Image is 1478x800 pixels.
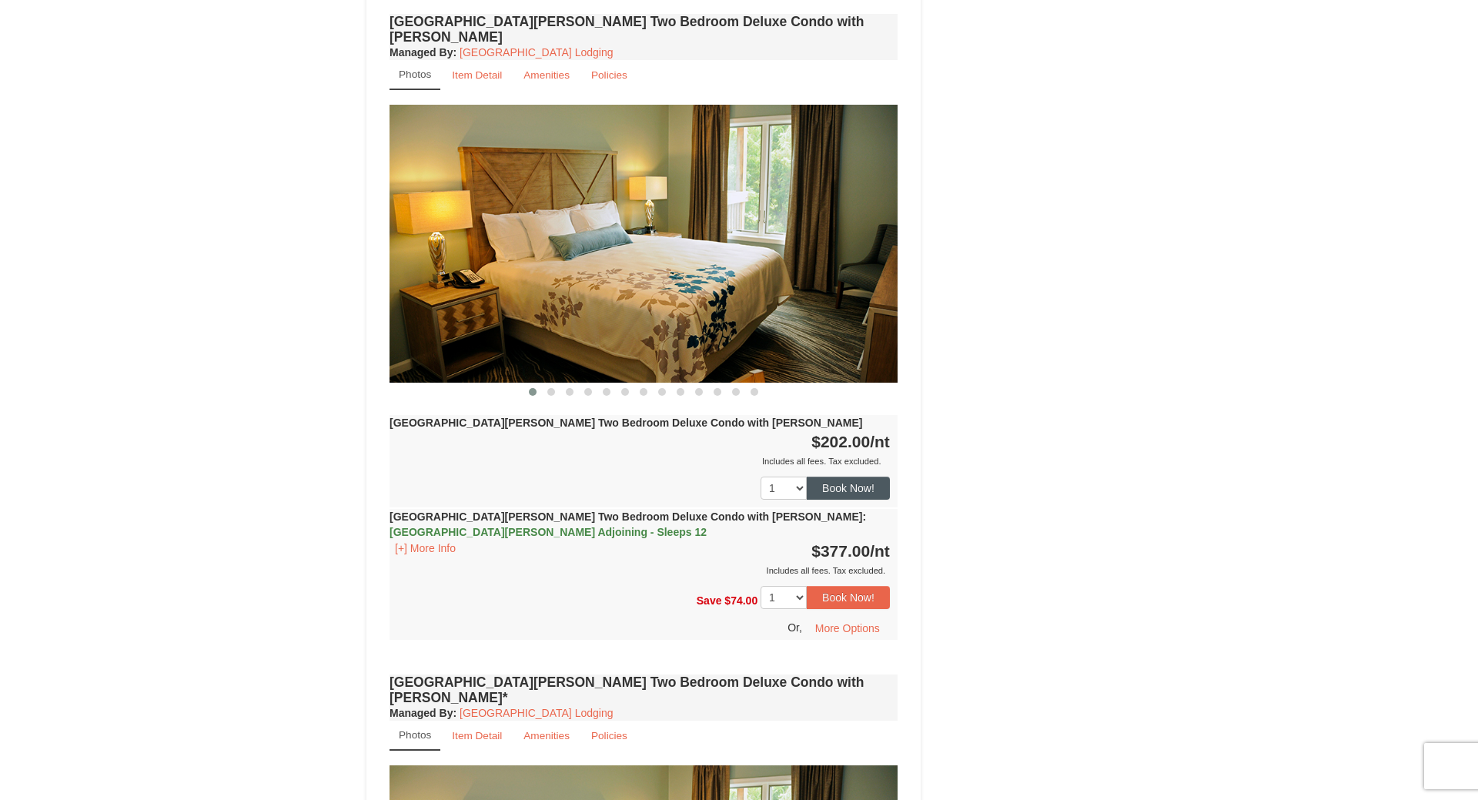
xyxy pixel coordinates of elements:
a: Item Detail [442,60,512,90]
strong: : [390,46,456,59]
small: Policies [591,69,627,81]
strong: [GEOGRAPHIC_DATA][PERSON_NAME] Two Bedroom Deluxe Condo with [PERSON_NAME] [390,510,866,538]
button: More Options [805,617,890,640]
span: Save [697,594,722,607]
span: Or, [787,621,802,634]
button: [+] More Info [390,540,461,557]
img: 18876286-137-863bd0ca.jpg [390,105,898,383]
h4: [GEOGRAPHIC_DATA][PERSON_NAME] Two Bedroom Deluxe Condo with [PERSON_NAME]* [390,674,898,705]
span: $377.00 [811,542,870,560]
small: Policies [591,730,627,741]
strong: : [390,707,456,719]
small: Photos [399,729,431,741]
a: Amenities [513,60,580,90]
button: Book Now! [807,477,890,500]
a: Item Detail [442,721,512,751]
small: Item Detail [452,730,502,741]
small: Amenities [523,69,570,81]
small: Amenities [523,730,570,741]
strong: $202.00 [811,433,890,450]
a: [GEOGRAPHIC_DATA] Lodging [460,707,613,719]
span: : [862,510,866,523]
span: $74.00 [724,594,757,607]
a: [GEOGRAPHIC_DATA] Lodging [460,46,613,59]
button: Book Now! [807,586,890,609]
a: Photos [390,721,440,751]
a: Policies [581,721,637,751]
span: /nt [870,433,890,450]
small: Item Detail [452,69,502,81]
div: Includes all fees. Tax excluded. [390,563,890,578]
a: Photos [390,60,440,90]
strong: [GEOGRAPHIC_DATA][PERSON_NAME] Two Bedroom Deluxe Condo with [PERSON_NAME] [390,417,862,429]
span: [GEOGRAPHIC_DATA][PERSON_NAME] Adjoining - Sleeps 12 [390,526,707,538]
div: Includes all fees. Tax excluded. [390,454,890,469]
span: Managed By [390,46,453,59]
a: Policies [581,60,637,90]
h4: [GEOGRAPHIC_DATA][PERSON_NAME] Two Bedroom Deluxe Condo with [PERSON_NAME] [390,14,898,45]
small: Photos [399,69,431,80]
span: /nt [870,542,890,560]
a: Amenities [513,721,580,751]
span: Managed By [390,707,453,719]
